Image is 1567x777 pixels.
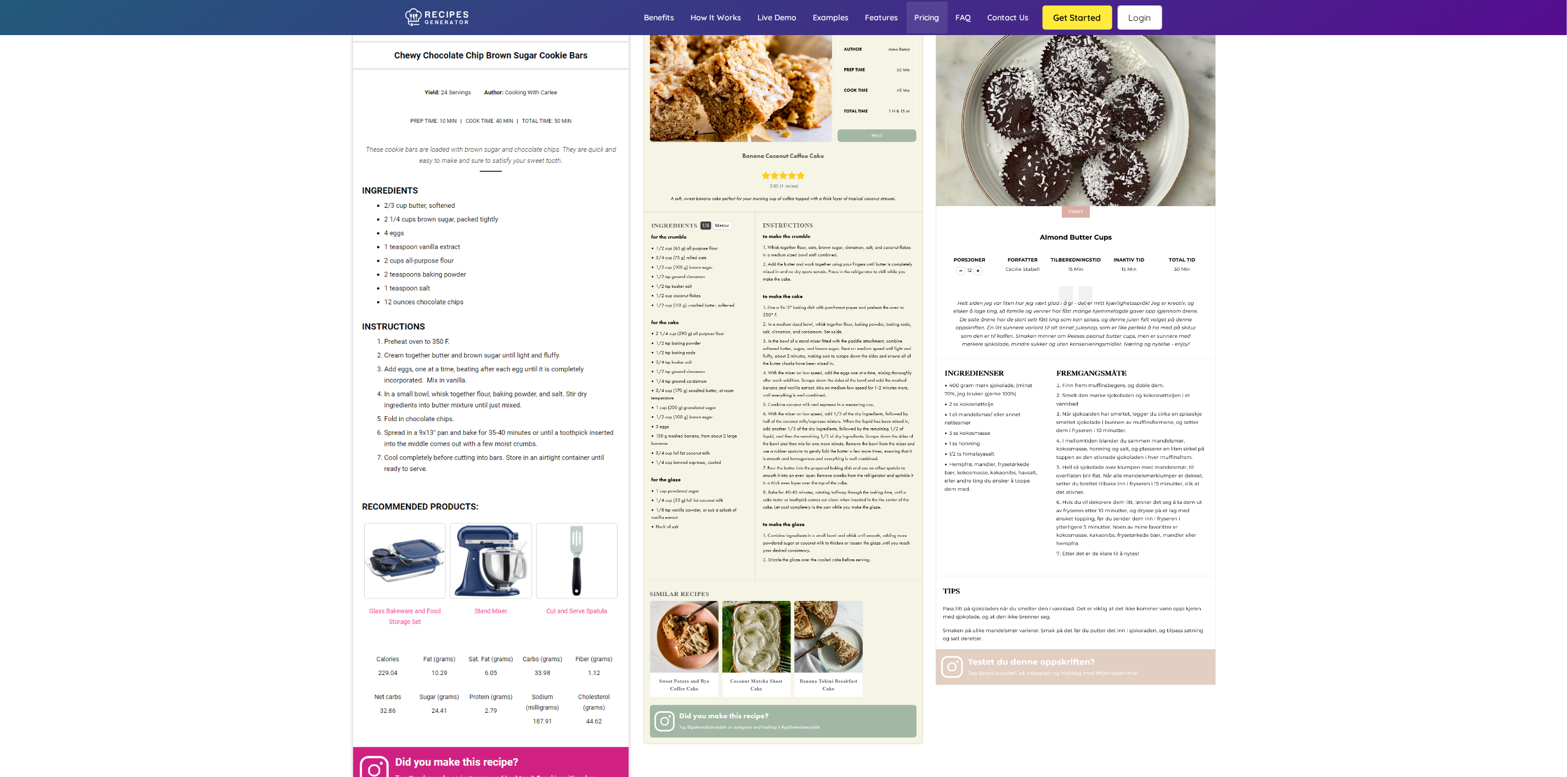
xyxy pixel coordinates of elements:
[907,2,948,33] a: Pricing
[683,2,750,33] a: How it works
[1118,5,1162,30] a: Login
[636,2,683,33] a: Benefits
[935,29,1217,685] img: example46.png
[1043,5,1112,30] button: Get Started
[948,2,980,33] a: FAQ
[805,2,857,33] a: Examples
[750,2,805,33] a: Live demo
[857,2,907,33] a: Features
[980,2,1037,33] a: Contact us
[643,9,924,744] img: example47.png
